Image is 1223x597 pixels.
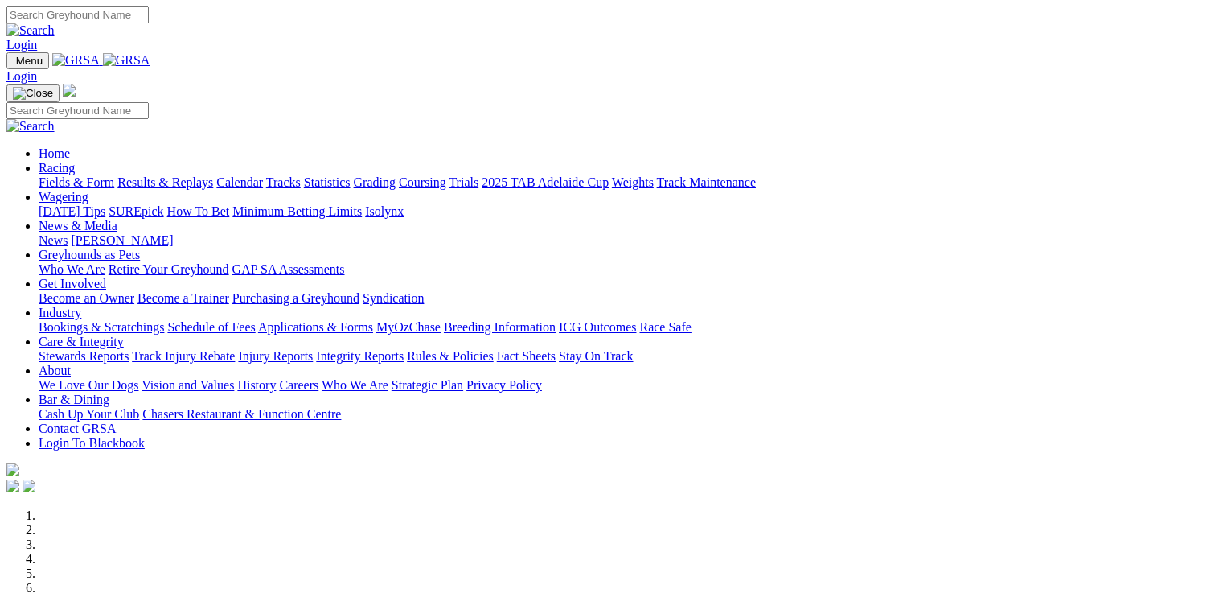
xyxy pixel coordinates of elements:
[6,119,55,134] img: Search
[266,175,301,189] a: Tracks
[39,393,109,406] a: Bar & Dining
[39,291,134,305] a: Become an Owner
[392,378,463,392] a: Strategic Plan
[216,175,263,189] a: Calendar
[6,6,149,23] input: Search
[232,262,345,276] a: GAP SA Assessments
[258,320,373,334] a: Applications & Forms
[316,349,404,363] a: Integrity Reports
[39,378,138,392] a: We Love Our Dogs
[399,175,446,189] a: Coursing
[167,320,255,334] a: Schedule of Fees
[117,175,213,189] a: Results & Replays
[23,480,35,492] img: twitter.svg
[39,335,124,348] a: Care & Integrity
[167,204,230,218] a: How To Bet
[238,349,313,363] a: Injury Reports
[39,436,145,450] a: Login To Blackbook
[639,320,691,334] a: Race Safe
[39,407,1217,422] div: Bar & Dining
[39,219,117,233] a: News & Media
[39,277,106,290] a: Get Involved
[304,175,351,189] a: Statistics
[39,161,75,175] a: Racing
[232,291,359,305] a: Purchasing a Greyhound
[39,204,105,218] a: [DATE] Tips
[39,364,71,377] a: About
[142,378,234,392] a: Vision and Values
[137,291,229,305] a: Become a Trainer
[376,320,441,334] a: MyOzChase
[132,349,235,363] a: Track Injury Rebate
[466,378,542,392] a: Privacy Policy
[6,102,149,119] input: Search
[6,84,60,102] button: Toggle navigation
[39,291,1217,306] div: Get Involved
[354,175,396,189] a: Grading
[109,204,163,218] a: SUREpick
[612,175,654,189] a: Weights
[71,233,173,247] a: [PERSON_NAME]
[39,190,88,204] a: Wagering
[444,320,556,334] a: Breeding Information
[39,146,70,160] a: Home
[39,349,129,363] a: Stewards Reports
[39,175,114,189] a: Fields & Form
[39,262,1217,277] div: Greyhounds as Pets
[63,84,76,97] img: logo-grsa-white.png
[39,407,139,421] a: Cash Up Your Club
[39,204,1217,219] div: Wagering
[6,69,37,83] a: Login
[39,233,68,247] a: News
[6,52,49,69] button: Toggle navigation
[482,175,609,189] a: 2025 TAB Adelaide Cup
[6,23,55,38] img: Search
[39,262,105,276] a: Who We Are
[363,291,424,305] a: Syndication
[39,248,140,261] a: Greyhounds as Pets
[497,349,556,363] a: Fact Sheets
[142,407,341,421] a: Chasers Restaurant & Function Centre
[16,55,43,67] span: Menu
[279,378,318,392] a: Careers
[232,204,362,218] a: Minimum Betting Limits
[6,480,19,492] img: facebook.svg
[103,53,150,68] img: GRSA
[39,320,164,334] a: Bookings & Scratchings
[407,349,494,363] a: Rules & Policies
[559,349,633,363] a: Stay On Track
[365,204,404,218] a: Isolynx
[449,175,478,189] a: Trials
[39,320,1217,335] div: Industry
[39,233,1217,248] div: News & Media
[237,378,276,392] a: History
[6,463,19,476] img: logo-grsa-white.png
[39,378,1217,393] div: About
[13,87,53,100] img: Close
[559,320,636,334] a: ICG Outcomes
[39,306,81,319] a: Industry
[322,378,388,392] a: Who We Are
[109,262,229,276] a: Retire Your Greyhound
[52,53,100,68] img: GRSA
[39,422,116,435] a: Contact GRSA
[39,349,1217,364] div: Care & Integrity
[39,175,1217,190] div: Racing
[657,175,756,189] a: Track Maintenance
[6,38,37,51] a: Login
